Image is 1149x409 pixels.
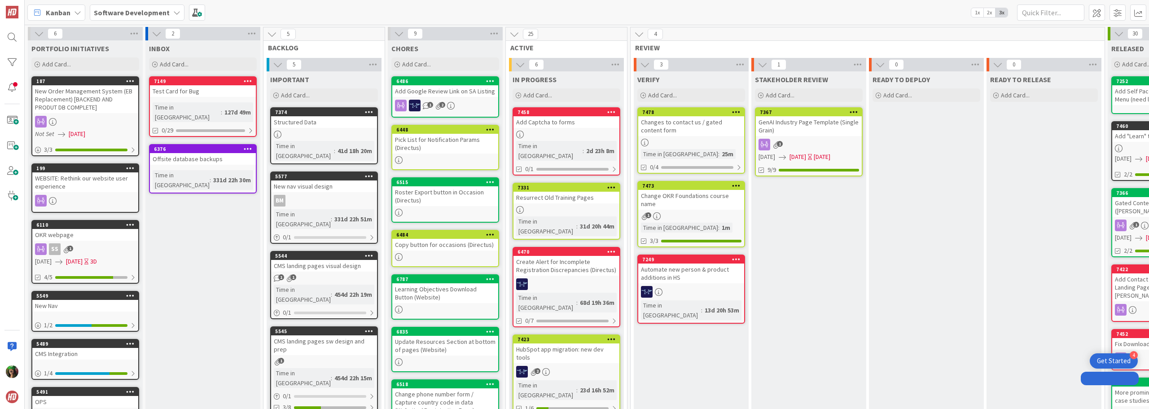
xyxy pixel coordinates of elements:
img: avatar [6,391,18,403]
div: 3D [90,257,97,266]
div: MH [513,366,619,378]
span: Kanban [46,7,70,18]
div: Test Card for Bug [150,85,256,97]
span: 0 [889,59,904,70]
div: 7367 [756,108,862,116]
div: CMS Integration [32,348,138,360]
div: 7423HubSpot app migration: new dev tools [513,335,619,363]
div: 7478 [638,108,744,116]
div: Pick List for Notification Params (Directus) [392,134,498,154]
span: Add Card... [648,91,677,99]
span: 5 [286,59,302,70]
span: Add Card... [1001,91,1030,99]
span: 2 [535,368,540,374]
div: 7473Change OKR Foundations course name [638,182,744,210]
span: 3 / 3 [44,145,53,154]
span: : [331,290,332,299]
span: 30 [1127,28,1143,39]
span: Add Card... [160,60,189,68]
span: : [718,223,719,233]
div: 5545 [275,328,377,334]
div: 5491 [32,388,138,396]
div: 5544 [271,252,377,260]
span: 1 [645,212,651,218]
div: 5577 [275,173,377,180]
span: VERIFY [637,75,659,84]
div: 5489CMS Integration [32,340,138,360]
span: CHORES [391,44,418,53]
span: 6 [48,28,63,39]
div: Offsite database backups [150,153,256,165]
span: 25 [523,29,538,40]
div: Resurrect Old Training Pages [513,192,619,203]
div: SS [32,243,138,255]
div: 6376 [150,145,256,153]
div: 199 [32,164,138,172]
span: 2 [165,28,180,39]
div: 6448 [396,127,498,133]
div: Roster Export button in Occasion (Directus) [392,186,498,206]
div: 6835 [396,329,498,335]
span: 1 [777,141,783,147]
div: Learning Objectives Download Button (Website) [392,283,498,303]
div: Time in [GEOGRAPHIC_DATA] [153,102,221,122]
div: 7149 [150,77,256,85]
span: 2/2 [1124,246,1132,255]
img: MH [641,286,653,298]
div: Changes to contact us / gated content form [638,116,744,136]
span: 2x [983,8,996,17]
div: 7423 [517,336,619,343]
div: 7249 [642,256,744,263]
div: 5491OPS [32,388,138,408]
div: 7367GenAI Industry Page Template (Single Grain) [756,108,862,136]
div: 7473 [642,183,744,189]
div: 7458Add Captcha to forms [513,108,619,128]
div: 187 [32,77,138,85]
span: IN PROGRESS [513,75,557,84]
img: MH [516,366,528,378]
span: 0/7 [525,316,534,325]
span: RELEASED [1111,44,1144,53]
div: 7149 [154,78,256,84]
span: : [221,107,222,117]
span: Add Card... [523,91,552,99]
span: Add Card... [883,91,912,99]
div: 41d 18h 20m [335,146,374,156]
span: Add Card... [281,91,310,99]
div: 6486 [396,78,498,84]
div: CMS landing pages sw design and prep [271,335,377,355]
div: Update Resources Section at bottom of pages (Website) [392,336,498,356]
div: Time in [GEOGRAPHIC_DATA] [641,149,718,159]
div: Time in [GEOGRAPHIC_DATA] [274,141,334,161]
div: SS [49,243,61,255]
div: BM [271,195,377,207]
div: 13d 20h 53m [702,305,741,315]
span: 1 [278,358,284,364]
div: 7374Structured Data [271,108,377,128]
div: Time in [GEOGRAPHIC_DATA] [641,300,701,320]
div: MH [392,100,498,111]
div: Time in [GEOGRAPHIC_DATA] [274,285,331,304]
div: 7249 [638,255,744,264]
div: 7374 [271,108,377,116]
div: 6448 [392,126,498,134]
div: Structured Data [271,116,377,128]
div: Time in [GEOGRAPHIC_DATA] [516,141,583,161]
div: 6787Learning Objectives Download Button (Website) [392,275,498,303]
span: : [331,373,332,383]
div: 68d 19h 36m [578,298,617,308]
div: Time in [GEOGRAPHIC_DATA] [641,223,718,233]
div: 23d 16h 52m [578,385,617,395]
div: 7331 [517,185,619,191]
span: 9 [408,28,423,39]
span: 1 / 4 [44,369,53,378]
span: REVIEW [635,43,1093,52]
div: 5545CMS landing pages sw design and prep [271,327,377,355]
div: 187New Order Management System (EB Replacement) [BACKEND AND PRODUT DB COMPLETE] [32,77,138,113]
span: 2 [439,102,445,108]
div: 331d 22h 51m [332,214,374,224]
span: [DATE] [1115,233,1131,242]
div: 6376Offsite database backups [150,145,256,165]
span: 2/2 [1124,170,1132,179]
div: 454d 22h 19m [332,290,374,299]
